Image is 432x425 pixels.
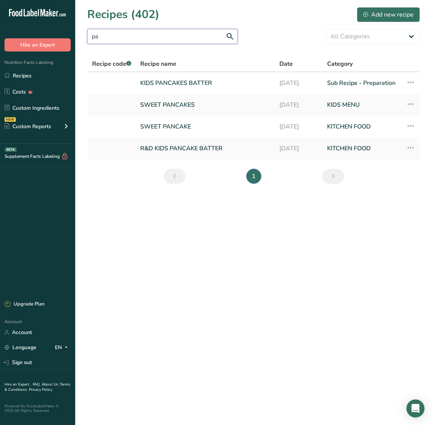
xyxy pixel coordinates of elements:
[279,119,318,135] a: [DATE]
[87,6,159,23] h1: Recipes (402)
[140,59,176,68] span: Recipe name
[55,343,71,352] div: EN
[363,10,414,19] div: Add new recipe
[140,97,270,113] a: SWEET PANCAKES
[33,382,42,387] a: FAQ .
[279,97,318,113] a: [DATE]
[5,301,44,308] div: Upgrade Plan
[164,169,185,184] a: Previous page
[5,38,71,51] button: Hire an Expert
[42,382,60,387] a: About Us .
[327,119,397,135] a: KITCHEN FOOD
[5,341,36,354] a: Language
[279,75,318,91] a: [DATE]
[5,404,71,413] div: Powered By FoodLabelMaker © 2025 All Rights Reserved
[357,7,420,22] button: Add new recipe
[5,117,16,122] div: NEW
[327,75,397,91] a: Sub Recipe - Preparation
[87,29,238,44] input: Search for recipe
[5,382,31,387] a: Hire an Expert .
[322,169,344,184] a: Next page
[327,59,353,68] span: Category
[5,147,17,152] div: BETA
[5,123,51,130] div: Custom Reports
[279,141,318,156] a: [DATE]
[5,382,70,392] a: Terms & Conditions .
[140,141,270,156] a: R&D KIDS PANCAKE BATTER
[92,60,131,68] span: Recipe code
[279,59,293,68] span: Date
[327,97,397,113] a: KIDS MENU
[29,387,52,392] a: Privacy Policy
[140,119,270,135] a: SWEET PANCAKE
[140,75,270,91] a: KIDS PANCAKES BATTER
[327,141,397,156] a: KITCHEN FOOD
[406,399,424,417] div: Open Intercom Messenger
